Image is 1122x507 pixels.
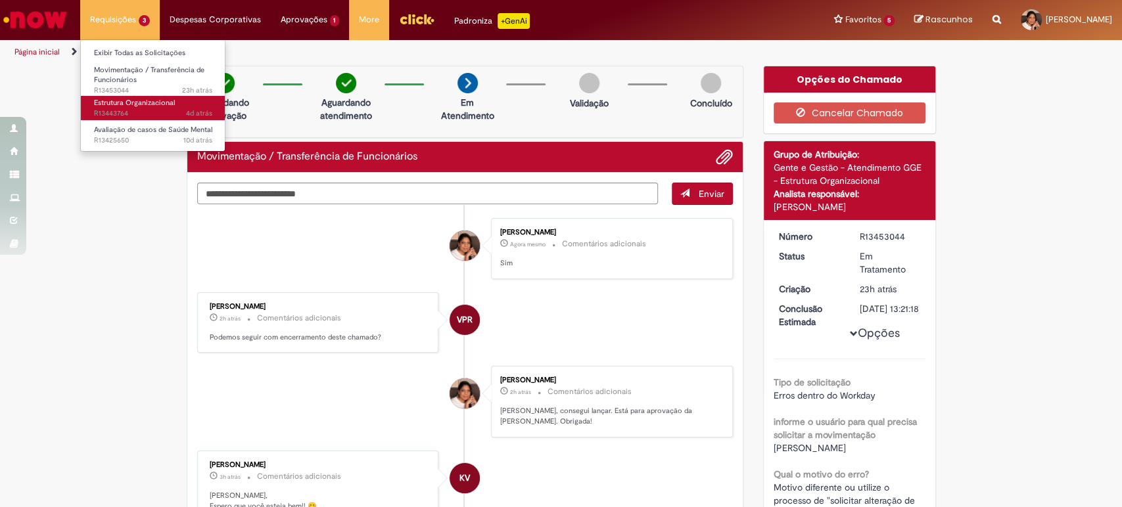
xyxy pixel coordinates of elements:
[860,283,897,295] time: 27/08/2025 15:12:02
[774,161,925,187] div: Gente e Gestão - Atendimento GGE - Estrutura Organizacional
[774,468,869,480] b: Qual o motivo do erro?
[860,282,921,296] div: 27/08/2025 15:12:02
[10,40,738,64] ul: Trilhas de página
[94,108,212,119] span: R13443764
[210,461,429,469] div: [PERSON_NAME]
[579,73,599,93] img: img-circle-grey.png
[925,13,973,26] span: Rascunhos
[257,471,341,482] small: Comentários adicionais
[220,473,241,481] time: 28/08/2025 10:27:12
[699,188,724,200] span: Enviar
[197,151,417,163] h2: Movimentação / Transferência de Funcionários Histórico de tíquete
[457,304,473,336] span: VPR
[716,148,733,165] button: Adicionar anexos
[210,303,429,311] div: [PERSON_NAME]
[281,13,327,26] span: Aprovações
[774,416,917,441] b: informe o usuário para qual precisa solicitar a movimentação
[562,238,646,250] small: Comentários adicionais
[183,135,212,145] span: 10d atrás
[450,231,480,261] div: Mariana Agostinho Adriano
[510,388,531,396] span: 2h atrás
[81,123,225,147] a: Aberto R13425650 : Avaliação de casos de Saúde Mental
[457,73,478,93] img: arrow-next.png
[570,97,609,110] p: Validação
[774,376,851,388] b: Tipo de solicitação
[860,250,921,276] div: Em Tratamento
[81,46,225,60] a: Exibir Todas as Solicitações
[459,462,470,494] span: KV
[672,183,733,205] button: Enviar
[769,302,850,328] dt: Conclusão Estimada
[14,47,60,57] a: Página inicial
[450,463,480,493] div: Karine Vieira
[330,15,340,26] span: 1
[774,187,925,200] div: Analista responsável:
[774,200,925,213] div: [PERSON_NAME]
[510,240,546,248] span: Agora mesmo
[774,442,846,454] span: [PERSON_NAME]
[94,135,212,146] span: R13425650
[170,13,261,26] span: Despesas Corporativas
[94,85,212,96] span: R13453044
[498,13,530,29] p: +GenAi
[500,376,719,384] div: [PERSON_NAME]
[769,282,850,296] dt: Criação
[94,98,175,108] span: Estrutura Organizacional
[186,108,212,118] time: 25/08/2025 11:29:04
[454,13,530,29] div: Padroniza
[197,183,659,205] textarea: Digite sua mensagem aqui...
[774,389,876,401] span: Erros dentro do Workday
[769,250,850,263] dt: Status
[701,73,721,93] img: img-circle-grey.png
[774,102,925,123] button: Cancelar Chamado
[860,302,921,315] div: [DATE] 13:21:18
[183,135,212,145] time: 18/08/2025 16:00:07
[257,313,341,324] small: Comentários adicionais
[220,315,241,322] time: 28/08/2025 11:56:55
[769,230,850,243] dt: Número
[399,9,434,29] img: click_logo_yellow_360x200.png
[860,230,921,243] div: R13453044
[690,97,732,110] p: Concluído
[510,240,546,248] time: 28/08/2025 13:50:48
[500,229,719,236] div: [PERSON_NAME]
[94,65,204,85] span: Movimentação / Transferência de Funcionários
[510,388,531,396] time: 28/08/2025 11:42:32
[210,332,429,343] p: Podemos seguir com encerramento deste chamado?
[500,258,719,269] p: Sim
[436,96,500,122] p: Em Atendimento
[186,108,212,118] span: 4d atrás
[914,14,973,26] a: Rascunhos
[220,315,241,322] span: 2h atrás
[220,473,241,481] span: 3h atrás
[1,7,69,33] img: ServiceNow
[548,386,632,397] small: Comentários adicionais
[359,13,379,26] span: More
[139,15,150,26] span: 3
[764,66,935,93] div: Opções do Chamado
[500,406,719,426] p: [PERSON_NAME], consegui lançar. Está para aprovação da [PERSON_NAME]. Obrigada!
[1046,14,1112,25] span: [PERSON_NAME]
[883,15,895,26] span: 5
[450,378,480,408] div: Mariana Agostinho Adriano
[182,85,212,95] span: 23h atrás
[80,39,225,152] ul: Requisições
[90,13,136,26] span: Requisições
[314,96,378,122] p: Aguardando atendimento
[774,148,925,161] div: Grupo de Atribuição:
[94,125,212,135] span: Avaliação de casos de Saúde Mental
[81,96,225,120] a: Aberto R13443764 : Estrutura Organizacional
[81,63,225,91] a: Aberto R13453044 : Movimentação / Transferência de Funcionários
[860,283,897,295] span: 23h atrás
[845,13,881,26] span: Favoritos
[336,73,356,93] img: check-circle-green.png
[450,305,480,335] div: Vanessa Paiva Ribeiro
